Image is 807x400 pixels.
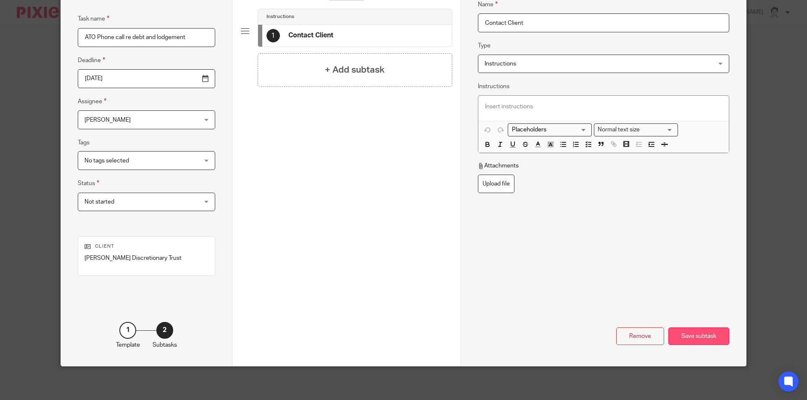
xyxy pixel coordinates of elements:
div: Save subtask [668,327,729,345]
label: Instructions [478,82,509,91]
p: [PERSON_NAME] Discretionary Trust [84,254,208,262]
span: Instructions [485,61,516,67]
span: [PERSON_NAME] [84,117,131,123]
span: Not started [84,199,114,205]
div: 2 [156,322,173,339]
span: Normal text size [596,125,642,134]
div: Search for option [594,123,678,136]
h4: + Add subtask [325,63,385,76]
label: Tags [78,139,90,147]
label: Status [78,178,99,188]
h4: Instructions [266,13,294,20]
p: Subtasks [153,341,177,349]
div: Search for option [508,123,592,136]
div: Text styles [594,123,678,136]
input: Task name [78,28,215,47]
label: Type [478,42,491,50]
p: Client [84,243,208,250]
div: 1 [119,322,136,339]
span: No tags selected [84,158,129,164]
label: Task name [78,14,109,24]
label: Deadline [78,55,105,65]
p: Attachments [478,162,519,170]
div: Placeholders [508,123,592,136]
input: Pick a date [78,69,215,88]
div: 1 [266,29,280,42]
p: Template [116,341,140,349]
div: Remove [616,327,664,345]
input: Search for option [509,125,587,134]
label: Assignee [78,97,106,106]
input: Search for option [643,125,673,134]
label: Upload file [478,175,514,193]
h4: Contact Client [288,31,333,40]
